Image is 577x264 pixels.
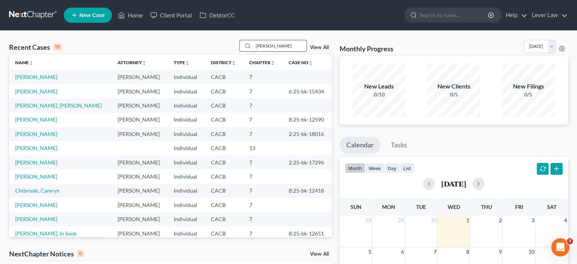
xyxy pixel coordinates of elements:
[498,247,502,256] span: 9
[9,249,84,258] div: NextChapter Notices
[205,84,244,98] td: CACB
[205,155,244,169] td: CACB
[112,98,168,112] td: [PERSON_NAME]
[447,204,460,210] span: Wed
[168,127,205,141] td: Individual
[205,98,244,112] td: CACB
[205,127,244,141] td: CACB
[15,159,57,166] a: [PERSON_NAME]
[112,70,168,84] td: [PERSON_NAME]
[400,163,414,173] button: list
[15,145,57,151] a: [PERSON_NAME]
[481,204,492,210] span: Thu
[243,198,283,212] td: 7
[502,8,527,22] a: Help
[352,82,406,91] div: New Leads
[345,163,365,173] button: month
[114,8,146,22] a: Home
[118,60,146,65] a: Attorneyunfold_more
[310,45,329,50] a: View All
[53,44,62,51] div: 15
[168,226,205,240] td: Individual
[243,84,283,98] td: 7
[243,141,283,155] td: 13
[465,216,470,225] span: 1
[416,204,426,210] span: Tue
[168,98,205,112] td: Individual
[551,238,569,256] iframe: Intercom live chat
[243,113,283,127] td: 7
[384,163,400,173] button: day
[15,74,57,80] a: [PERSON_NAME]
[243,169,283,183] td: 7
[547,204,556,210] span: Sat
[441,180,466,188] h2: [DATE]
[429,216,437,225] span: 30
[340,137,380,153] a: Calendar
[205,113,244,127] td: CACB
[498,216,502,225] span: 2
[352,91,406,98] div: 0/10
[283,113,332,127] td: 8:25-bk-12590
[174,60,190,65] a: Typeunfold_more
[168,198,205,212] td: Individual
[15,230,77,237] a: [PERSON_NAME], In Sook
[15,202,57,208] a: [PERSON_NAME]
[283,155,332,169] td: 2:25-bk-17296
[142,61,146,65] i: unfold_more
[112,169,168,183] td: [PERSON_NAME]
[243,70,283,84] td: 7
[15,60,33,65] a: Nameunfold_more
[15,88,57,95] a: [PERSON_NAME]
[112,84,168,98] td: [PERSON_NAME]
[384,137,414,153] a: Tasks
[231,61,236,65] i: unfold_more
[15,131,57,137] a: [PERSON_NAME]
[243,212,283,226] td: 7
[283,184,332,198] td: 8:25-bk-12418
[29,61,33,65] i: unfold_more
[168,184,205,198] td: Individual
[112,212,168,226] td: [PERSON_NAME]
[427,91,480,98] div: 0/5
[432,247,437,256] span: 7
[249,60,275,65] a: Chapterunfold_more
[350,204,361,210] span: Sun
[185,61,190,65] i: unfold_more
[196,8,239,22] a: DebtorCC
[168,212,205,226] td: Individual
[530,216,535,225] span: 3
[340,44,393,53] h3: Monthly Progress
[528,8,568,22] a: Lever Law
[289,60,313,65] a: Case Nounfold_more
[365,163,384,173] button: week
[15,102,102,109] a: [PERSON_NAME], [PERSON_NAME]
[283,127,332,141] td: 2:25-bk-18016
[168,141,205,155] td: Individual
[397,216,404,225] span: 29
[283,226,332,240] td: 8:25-bk-12651
[9,43,62,52] div: Recent Cases
[112,127,168,141] td: [PERSON_NAME]
[308,61,313,65] i: unfold_more
[243,155,283,169] td: 7
[168,70,205,84] td: Individual
[211,60,236,65] a: Districtunfold_more
[283,84,332,98] td: 6:25-bk-15434
[205,169,244,183] td: CACB
[112,198,168,212] td: [PERSON_NAME]
[364,216,372,225] span: 28
[243,226,283,240] td: 7
[310,251,329,257] a: View All
[112,226,168,240] td: [PERSON_NAME]
[205,141,244,155] td: CACB
[400,247,404,256] span: 6
[515,204,523,210] span: Fri
[79,13,105,18] span: New Case
[567,238,573,244] span: 3
[112,113,168,127] td: [PERSON_NAME]
[243,127,283,141] td: 7
[502,82,555,91] div: New Filings
[465,247,470,256] span: 8
[427,82,480,91] div: New Clients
